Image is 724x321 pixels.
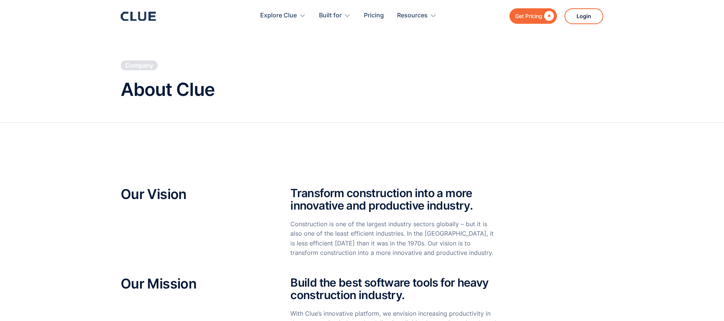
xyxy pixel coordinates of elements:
h1: About Clue [121,80,215,100]
div: Resources [397,4,437,28]
div: Built for [319,4,351,28]
h2: Build the best software tools for heavy construction industry. [290,276,497,301]
div:  [542,11,554,21]
h2: Our Vision [121,187,268,202]
a: Pricing [364,4,384,28]
h2: Our Mission [121,276,268,292]
div: Explore Clue [260,4,297,28]
a: Get Pricing [509,8,557,24]
h2: Transform construction into a more innovative and productive industry. [290,187,497,212]
p: Construction is one of the largest industry sectors globally – but it is also one of the least ef... [290,219,497,258]
a: Login [564,8,603,24]
div: Company [125,61,153,69]
div: Resources [397,4,428,28]
div: Built for [319,4,342,28]
div: Get Pricing [515,11,542,21]
div: Explore Clue [260,4,306,28]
